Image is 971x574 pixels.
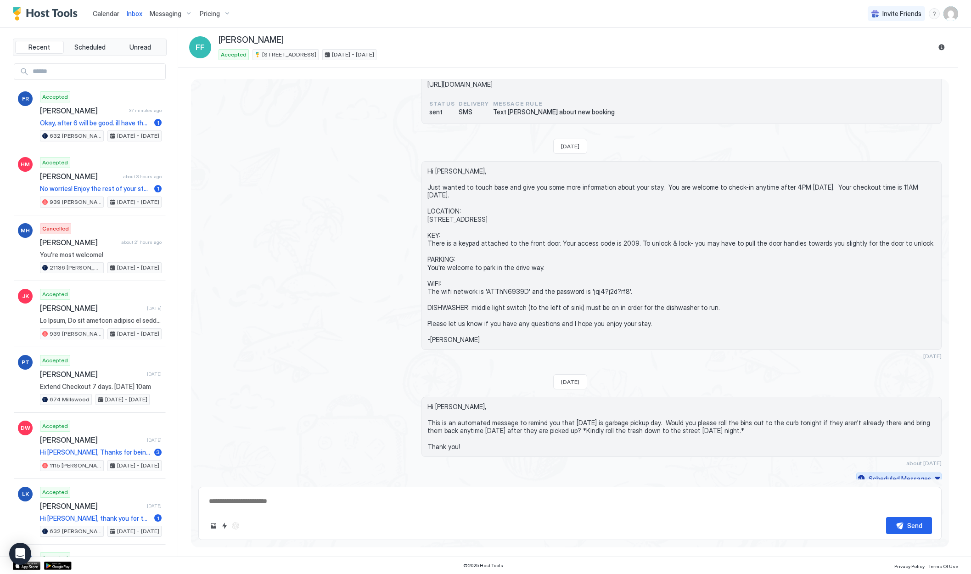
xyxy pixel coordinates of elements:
[127,9,142,18] a: Inbox
[42,290,68,298] span: Accepted
[157,119,159,126] span: 1
[40,316,162,325] span: Lo Ipsum, Do sit ametcon adipisc el seddoei tem inci! U labo etdolo ma aliqu enim adm veni qui no...
[493,100,615,108] span: Message Rule
[105,395,147,404] span: [DATE] - [DATE]
[22,95,29,103] span: FR
[121,239,162,245] span: about 21 hours ago
[117,330,159,338] span: [DATE] - [DATE]
[147,305,162,311] span: [DATE]
[943,6,958,21] div: User profile
[21,424,30,432] span: DW
[116,41,164,54] button: Unread
[117,264,159,272] span: [DATE] - [DATE]
[29,64,165,79] input: Input Field
[886,517,932,534] button: Send
[40,106,125,115] span: [PERSON_NAME]
[40,448,151,456] span: Hi [PERSON_NAME], Thanks for being such a great guest and leaving the place so clean. We left you...
[40,435,143,445] span: [PERSON_NAME]
[561,143,579,150] span: [DATE]
[40,172,119,181] span: [PERSON_NAME]
[21,226,30,235] span: MH
[40,185,151,193] span: No worries! Enjoy the rest of your stay!
[429,100,455,108] span: status
[117,527,159,535] span: [DATE] - [DATE]
[93,10,119,17] span: Calendar
[13,562,40,570] a: App Store
[561,378,579,385] span: [DATE]
[22,490,29,498] span: LK
[127,10,142,17] span: Inbox
[40,304,143,313] span: [PERSON_NAME]
[40,501,143,511] span: [PERSON_NAME]
[157,185,159,192] span: 1
[332,51,374,59] span: [DATE] - [DATE]
[74,43,106,51] span: Scheduled
[50,264,101,272] span: 21136 [PERSON_NAME]
[15,41,64,54] button: Recent
[42,93,68,101] span: Accepted
[894,563,925,569] span: Privacy Policy
[42,422,68,430] span: Accepted
[856,473,942,485] button: Scheduled Messages
[147,371,162,377] span: [DATE]
[427,403,936,451] span: Hi [PERSON_NAME], This is an automated message to remind you that [DATE] is garbage pickup day. W...
[42,554,68,562] span: Accepted
[40,251,162,259] span: You’re most welcome!
[157,515,159,522] span: 1
[906,460,942,467] span: about [DATE]
[40,514,151,523] span: Hi [PERSON_NAME], thank you for the heads up and we appreciate you taking care of the house! We’r...
[50,132,101,140] span: 632 [PERSON_NAME] - New VRBO listing [DATE] update
[22,292,29,300] span: JK
[429,108,455,116] span: sent
[150,10,181,18] span: Messaging
[221,51,247,59] span: Accepted
[93,9,119,18] a: Calendar
[50,461,101,470] span: 1115 [PERSON_NAME] View Ct [PERSON_NAME] 3BR Retreat in [GEOGRAPHIC_DATA]’s [GEOGRAPHIC_DATA]
[50,198,101,206] span: 939 [PERSON_NAME]
[50,527,101,535] span: 632 [PERSON_NAME] - New VRBO listing [DATE] update
[129,107,162,113] span: 37 minutes ago
[9,543,31,565] div: Open Intercom Messenger
[262,51,316,59] span: [STREET_ADDRESS]
[117,461,159,470] span: [DATE] - [DATE]
[42,488,68,496] span: Accepted
[129,43,151,51] span: Unread
[42,356,68,365] span: Accepted
[928,563,958,569] span: Terms Of Use
[200,10,220,18] span: Pricing
[208,520,219,531] button: Upload image
[66,41,114,54] button: Scheduled
[459,100,489,108] span: Delivery
[42,158,68,167] span: Accepted
[50,395,90,404] span: 674 Millswood
[869,474,931,484] div: Scheduled Messages
[42,225,69,233] span: Cancelled
[44,562,72,570] a: Google Play Store
[28,43,50,51] span: Recent
[463,563,503,568] span: © 2025 Host Tools
[147,503,162,509] span: [DATE]
[219,35,284,45] span: [PERSON_NAME]
[21,160,30,169] span: HM
[936,42,947,53] button: Reservation information
[117,132,159,140] span: [DATE] - [DATE]
[40,370,143,379] span: [PERSON_NAME]
[22,358,29,366] span: PT
[894,561,925,570] a: Privacy Policy
[907,521,922,530] div: Send
[219,520,230,531] button: Quick reply
[928,561,958,570] a: Terms Of Use
[923,353,942,360] span: [DATE]
[13,7,82,21] div: Host Tools Logo
[196,42,205,53] span: FF
[493,108,615,116] span: Text [PERSON_NAME] about new booking
[156,449,160,456] span: 3
[50,330,101,338] span: 939 [PERSON_NAME]
[40,238,118,247] span: [PERSON_NAME]
[117,198,159,206] span: [DATE] - [DATE]
[123,174,162,180] span: about 3 hours ago
[427,167,936,344] span: Hi [PERSON_NAME], Just wanted to touch base and give you some more information about your stay. Y...
[13,39,167,56] div: tab-group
